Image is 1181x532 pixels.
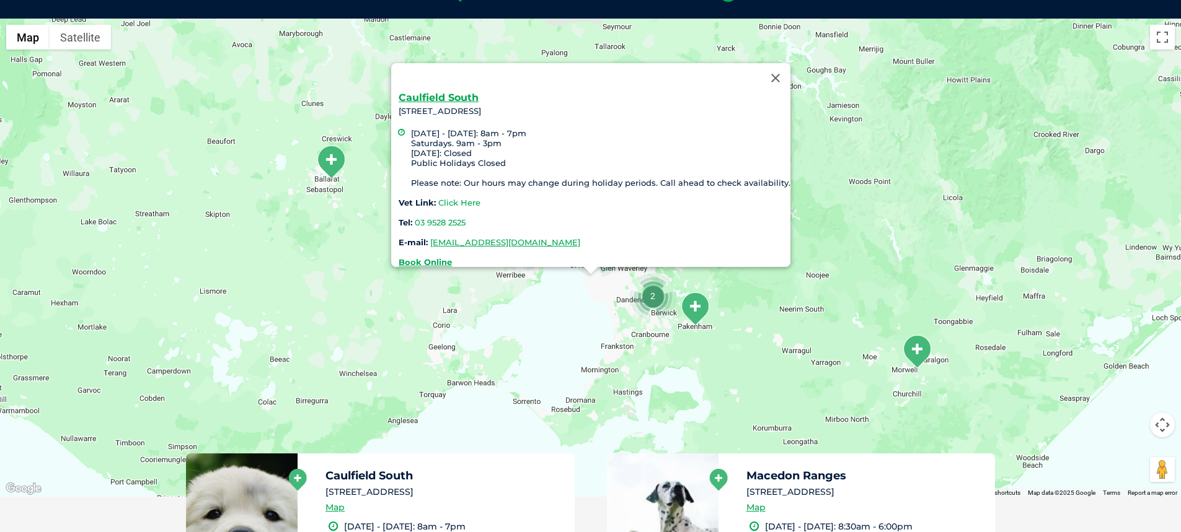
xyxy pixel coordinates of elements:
img: Google [3,481,44,497]
button: Map camera controls [1150,412,1175,437]
a: [EMAIL_ADDRESS][DOMAIN_NAME] [430,237,580,247]
button: Show satellite imagery [50,25,111,50]
li: [DATE] - [DATE]: 8am - 7pm Saturdays. 9am - 3pm [DATE]: Closed Public Holidays Closed Please note... [411,128,790,188]
li: [STREET_ADDRESS] [746,486,984,499]
strong: Vet Link: [399,198,436,207]
h5: Macedon Ranges [746,470,984,481]
a: Report a map error [1128,489,1177,496]
a: Click Here [438,198,480,207]
strong: E-mail: [399,237,428,247]
button: Close [761,63,790,93]
strong: Tel: [399,217,412,227]
a: Book Online [399,257,452,267]
div: [STREET_ADDRESS] [399,93,790,267]
a: Terms (opens in new tab) [1103,489,1120,496]
a: Caulfield South [399,92,479,103]
button: Show street map [6,25,50,50]
button: Toggle fullscreen view [1150,25,1175,50]
span: Map data ©2025 Google [1028,489,1095,496]
div: 2 [629,273,676,320]
a: Map [746,500,766,515]
button: Drag Pegman onto the map to open Street View [1150,457,1175,482]
li: [STREET_ADDRESS] [325,486,564,499]
h5: Caulfield South [325,470,564,481]
a: Open this area in Google Maps (opens a new window) [3,481,44,497]
div: Ballarat [316,145,347,179]
div: Pakenham [679,292,710,326]
a: Map [325,500,345,515]
a: 03 9528 2525 [415,217,466,227]
div: Morwell [901,334,932,368]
